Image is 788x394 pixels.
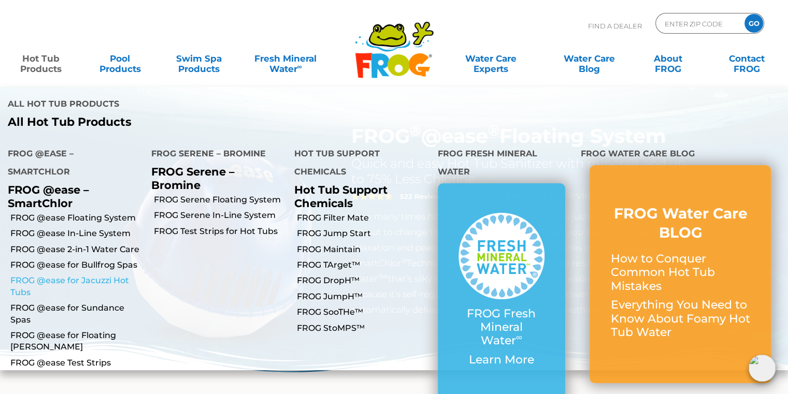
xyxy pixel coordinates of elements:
[8,95,386,115] h4: All Hot Tub Products
[8,183,136,209] p: FROG @ease – SmartChlor
[151,165,279,191] p: FROG Serene – Bromine
[459,307,545,348] p: FROG Fresh Mineral Water
[297,212,430,224] a: FROG Filter Mate
[294,144,422,183] h4: Hot Tub Support Chemicals
[10,228,144,239] a: FROG @ease In-Line System
[297,228,430,239] a: FROG Jump Start
[610,204,750,242] h3: FROG Water Care BLOG
[610,204,750,344] a: FROG Water Care BLOG How to Conquer Common Hot Tub Mistakes Everything You Need to Know About Foa...
[588,13,642,39] p: Find A Dealer
[297,323,430,334] a: FROG StoMPS™
[459,213,545,372] a: FROG Fresh Mineral Water∞ Learn More
[8,144,136,183] h4: FROG @ease – SmartChlor
[10,259,144,271] a: FROG @ease for Bullfrog Spas
[168,48,230,69] a: Swim SpaProducts
[10,212,144,224] a: FROG @ease Floating System
[10,48,71,69] a: Hot TubProducts
[581,144,780,165] h4: FROG Water Care Blog
[717,48,778,69] a: ContactFROG
[297,291,430,302] a: FROG JumpH™
[294,183,388,209] a: Hot Tub Support Chemicals
[151,144,279,165] h4: FROG Serene – Bromine
[297,275,430,286] a: FROG DropH™
[516,332,522,342] sup: ∞
[154,194,287,206] a: FROG Serene Floating System
[297,307,430,318] a: FROG SooTHe™
[664,16,734,31] input: Zip Code Form
[10,357,144,369] a: FROG @ease Test Strips
[10,302,144,326] a: FROG @ease for Sundance Spas
[154,210,287,221] a: FROG Serene In-Line System
[154,226,287,237] a: FROG Test Strips for Hot Tubs
[438,144,566,183] h4: FROG Fresh Mineral Water
[441,48,541,69] a: Water CareExperts
[637,48,698,69] a: AboutFROG
[10,244,144,255] a: FROG @ease 2-in-1 Water Care
[10,275,144,298] a: FROG @ease for Jacuzzi Hot Tubs
[89,48,150,69] a: PoolProducts
[558,48,620,69] a: Water CareBlog
[8,115,386,129] a: All Hot Tub Products
[610,252,750,293] p: How to Conquer Common Hot Tub Mistakes
[247,48,324,69] a: Fresh MineralWater∞
[10,330,144,353] a: FROG @ease for Floating [PERSON_NAME]
[459,353,545,367] p: Learn More
[297,63,302,70] sup: ∞
[297,259,430,271] a: FROG TArget™
[297,244,430,255] a: FROG Maintain
[744,14,763,33] input: GO
[749,355,776,382] img: openIcon
[610,298,750,339] p: Everything You Need to Know About Foamy Hot Tub Water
